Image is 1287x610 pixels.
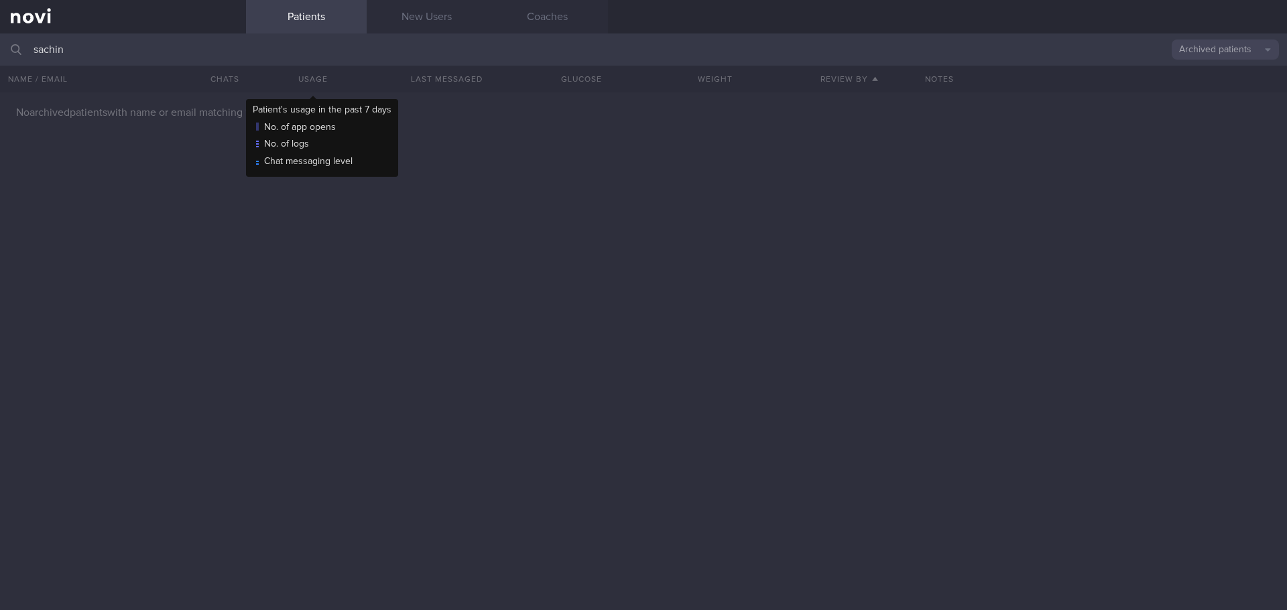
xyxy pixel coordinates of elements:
div: Notes [917,66,1287,92]
button: Weight [648,66,782,92]
button: Chats [192,66,246,92]
button: Review By [782,66,916,92]
button: Archived patients [1172,40,1279,60]
button: Glucose [514,66,648,92]
button: Last Messaged [380,66,514,92]
div: Usage [246,66,380,92]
